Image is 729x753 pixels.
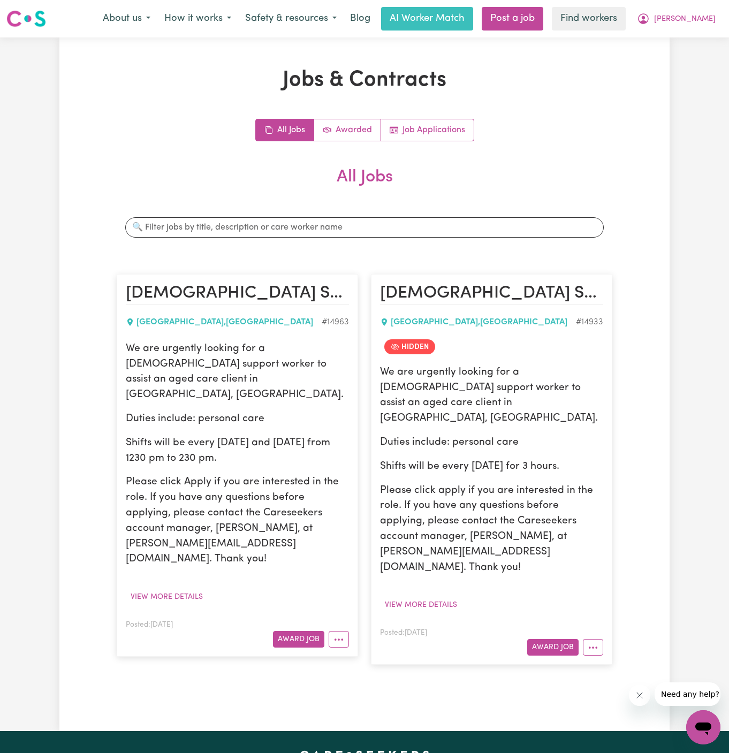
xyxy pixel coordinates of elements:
p: Shifts will be every [DATE] and [DATE] from 1230 pm to 230 pm. [126,436,349,467]
a: Find workers [552,7,626,31]
a: Job applications [381,119,474,141]
a: All jobs [256,119,314,141]
img: Careseekers logo [6,9,46,28]
h2: Female Support Worker Needed In Baulkham Hills, NSW [380,283,603,305]
p: Please click Apply if you are interested in the role. If you have any questions before applying, ... [126,475,349,567]
span: Posted: [DATE] [380,629,427,636]
button: Safety & resources [238,7,344,30]
button: My Account [630,7,723,30]
button: About us [96,7,157,30]
iframe: Close message [629,684,650,706]
input: 🔍 Filter jobs by title, description or care worker name [125,217,604,238]
h1: Jobs & Contracts [117,67,612,93]
a: Blog [344,7,377,31]
span: [PERSON_NAME] [654,13,716,25]
span: Posted: [DATE] [126,621,173,628]
div: [GEOGRAPHIC_DATA] , [GEOGRAPHIC_DATA] [126,316,322,329]
div: [GEOGRAPHIC_DATA] , [GEOGRAPHIC_DATA] [380,316,576,329]
div: Job ID #14933 [576,316,603,329]
h2: Female Support Worker Needed In Baulkham Hills, NSW [126,283,349,305]
p: Please click apply if you are interested in the role. If you have any questions before applying, ... [380,483,603,576]
p: We are urgently looking for a [DEMOGRAPHIC_DATA] support worker to assist an aged care client in ... [126,341,349,403]
a: Post a job [482,7,543,31]
h2: All Jobs [117,167,612,204]
span: Job is hidden [384,339,435,354]
p: Shifts will be every [DATE] for 3 hours. [380,459,603,475]
p: Duties include: personal care [380,435,603,451]
button: Award Job [527,639,579,656]
button: Award Job [273,631,324,648]
a: Active jobs [314,119,381,141]
a: Careseekers logo [6,6,46,31]
button: More options [329,631,349,648]
button: View more details [380,597,462,613]
div: Job ID #14963 [322,316,349,329]
button: View more details [126,589,208,605]
p: Duties include: personal care [126,412,349,427]
button: How it works [157,7,238,30]
button: More options [583,639,603,656]
p: We are urgently looking for a [DEMOGRAPHIC_DATA] support worker to assist an aged care client in ... [380,365,603,427]
iframe: Message from company [655,682,720,706]
iframe: Button to launch messaging window [686,710,720,744]
a: AI Worker Match [381,7,473,31]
